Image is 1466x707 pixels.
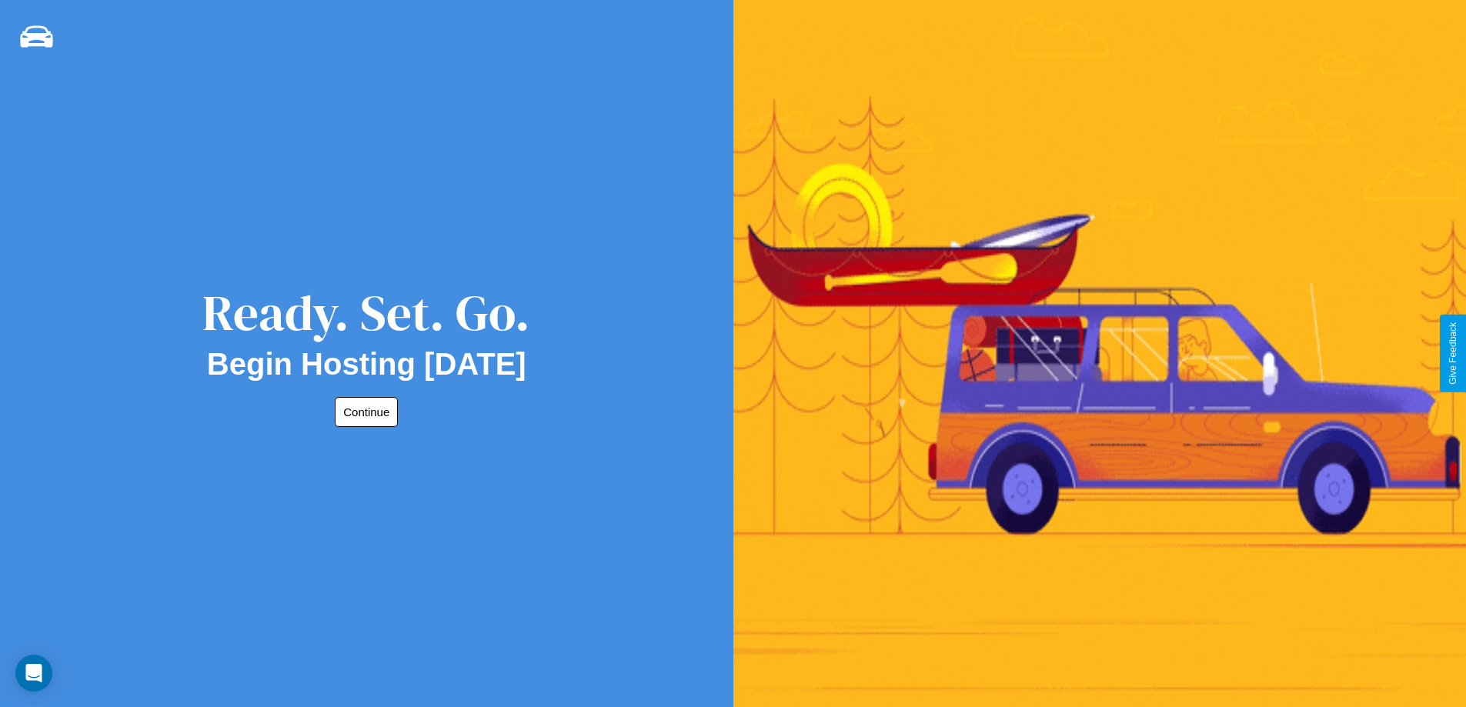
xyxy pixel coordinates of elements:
div: Open Intercom Messenger [15,655,52,692]
h2: Begin Hosting [DATE] [207,347,526,382]
div: Give Feedback [1448,322,1458,385]
button: Continue [335,397,398,427]
div: Ready. Set. Go. [202,278,530,347]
